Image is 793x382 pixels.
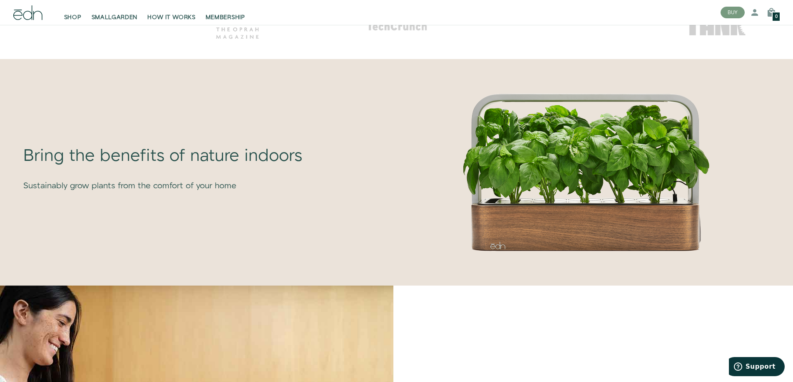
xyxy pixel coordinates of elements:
[206,13,245,22] span: MEMBERSHIP
[142,3,200,22] a: HOW IT WORKS
[23,144,387,168] div: Bring the benefits of nature indoors
[201,3,250,22] a: MEMBERSHIP
[721,7,745,18] button: BUY
[87,3,143,22] a: SMALLGARDEN
[64,13,82,22] span: SHOP
[775,15,778,19] span: 0
[729,357,785,378] iframe: Opens a widget where you can find more information
[23,168,387,192] div: Sustainably grow plants from the comfort of your home
[147,13,195,22] span: HOW IT WORKS
[92,13,138,22] span: SMALLGARDEN
[59,3,87,22] a: SHOP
